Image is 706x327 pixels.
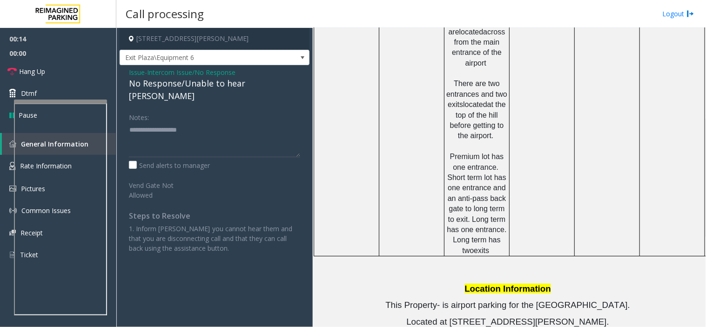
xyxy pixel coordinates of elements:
[447,174,509,254] span: Short term lot has one entrance and an anti-pass back gate to long term to exit. Long term has on...
[9,186,16,192] img: 'icon'
[9,140,16,147] img: 'icon'
[9,230,16,236] img: 'icon'
[129,160,210,170] label: Send alerts to manager
[129,67,145,77] span: Issue
[452,28,507,67] span: across from the main entrance of the airport
[463,100,487,108] span: located
[129,212,300,220] h4: Steps to Resolve
[386,300,631,310] span: This Property- is airport parking for the [GEOGRAPHIC_DATA].
[407,317,609,327] span: Located at [STREET_ADDRESS][PERSON_NAME].
[129,77,300,102] div: No Response/Unable to hear [PERSON_NAME]
[9,162,15,170] img: 'icon'
[147,67,235,77] span: Intercom Issue/No Response
[145,68,235,77] span: -
[450,153,506,171] span: Premium lot has one entrance.
[446,80,509,108] span: There are two entrances and two exits
[129,224,300,253] p: 1. Inform [PERSON_NAME] you cannot hear them and that you are disconnecting call and that they ca...
[121,2,208,25] h3: Call processing
[127,177,200,200] label: Vend Gate Not Allowed
[9,207,17,214] img: 'icon'
[465,284,551,294] span: Location Information
[120,28,309,50] h4: [STREET_ADDRESS][PERSON_NAME]
[129,109,149,122] label: Notes:
[19,67,45,76] span: Hang Up
[21,88,37,98] span: Dtmf
[663,9,694,19] a: Logout
[9,251,15,259] img: 'icon'
[474,247,489,254] span: exits
[120,50,271,65] span: Exit Plaza\Equipment 6
[687,9,694,19] img: logout
[459,28,484,36] span: located
[2,133,116,155] a: General Information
